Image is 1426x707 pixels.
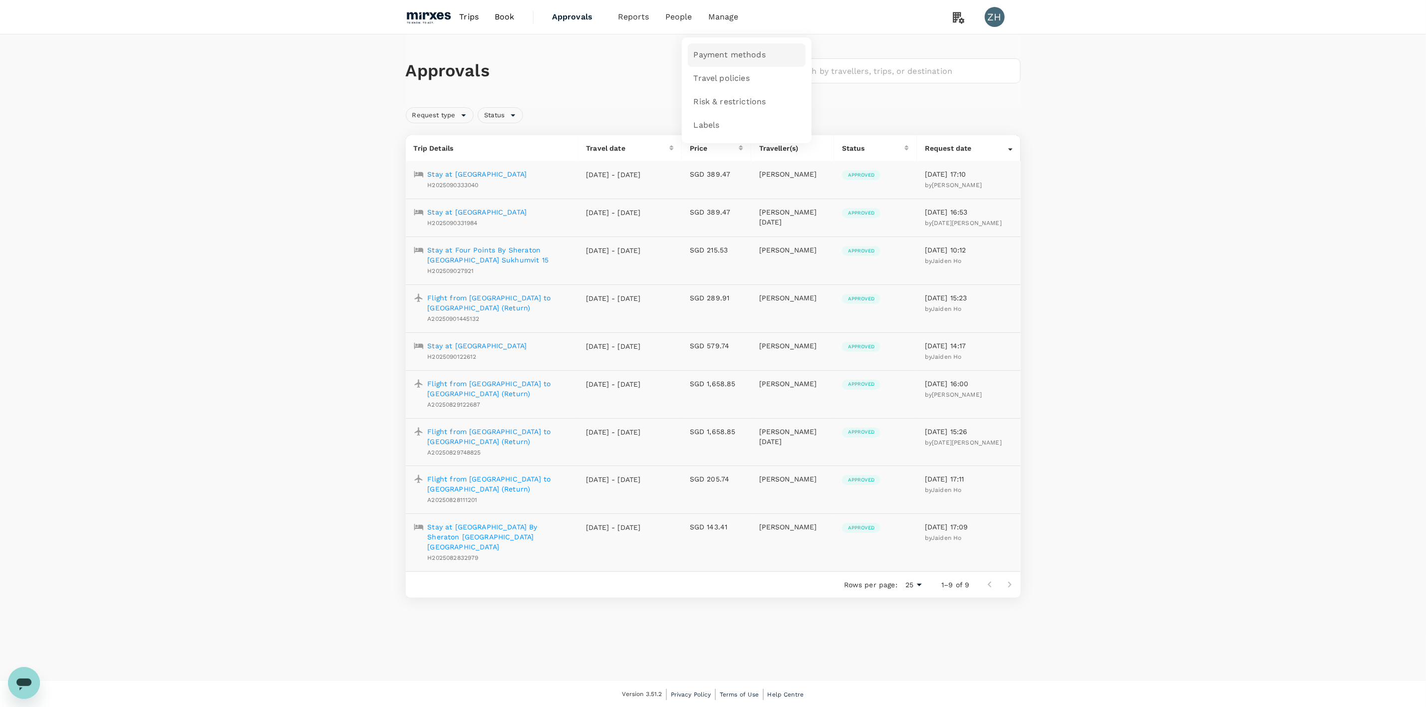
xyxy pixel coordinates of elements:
p: SGD 215.53 [690,245,743,255]
img: Mirxes Holding Pte Ltd [406,6,452,28]
span: by [925,220,1002,227]
span: [DATE][PERSON_NAME] [932,220,1002,227]
span: by [925,391,982,398]
p: [DATE] 17:09 [925,522,1013,532]
p: [DATE] - [DATE] [586,474,641,484]
p: [DATE] - [DATE] [586,245,641,255]
span: Jaiden Ho [931,353,961,360]
span: Request type [406,111,462,120]
p: [PERSON_NAME] [759,169,826,179]
p: Flight from [GEOGRAPHIC_DATA] to [GEOGRAPHIC_DATA] (Return) [428,427,570,447]
p: Flight from [GEOGRAPHIC_DATA] to [GEOGRAPHIC_DATA] (Return) [428,379,570,399]
p: [PERSON_NAME] [759,522,826,532]
span: Trips [459,11,479,23]
p: [PERSON_NAME] [759,293,826,303]
span: A20250829748825 [428,449,481,456]
span: H202509027921 [428,267,474,274]
p: [DATE] 16:53 [925,207,1013,217]
p: SGD 143.41 [690,522,743,532]
a: Labels [688,114,806,137]
a: Privacy Policy [671,689,711,700]
span: Jaiden Ho [931,257,961,264]
span: by [925,305,962,312]
p: [PERSON_NAME] [759,341,826,351]
span: People [665,11,692,23]
span: by [925,534,962,541]
p: SGD 205.74 [690,474,743,484]
span: Jaiden Ho [931,305,961,312]
span: Approved [842,343,880,350]
span: A20250829122687 [428,401,481,408]
p: 1–9 of 9 [941,580,969,590]
span: Terms of Use [720,691,759,698]
span: H2025090122612 [428,353,477,360]
p: SGD 1,658.85 [690,427,743,437]
p: SGD 289.91 [690,293,743,303]
p: [PERSON_NAME] [759,379,826,389]
span: Approved [842,429,880,436]
span: [PERSON_NAME] [932,391,982,398]
h1: Approvals [406,60,763,81]
span: by [925,439,1002,446]
span: Travel policies [694,73,750,84]
span: Jaiden Ho [931,486,961,493]
span: Labels [694,120,720,131]
a: Flight from [GEOGRAPHIC_DATA] to [GEOGRAPHIC_DATA] (Return) [428,474,570,494]
a: Risk & restrictions [688,90,806,114]
p: [DATE] - [DATE] [586,341,641,351]
p: Stay at [GEOGRAPHIC_DATA] [428,169,527,179]
div: Request date [925,143,1008,153]
p: SGD 389.47 [690,169,743,179]
span: Jaiden Ho [931,534,961,541]
input: Search by travellers, trips, or destination [790,58,1021,83]
a: Stay at [GEOGRAPHIC_DATA] [428,341,527,351]
div: Price [690,143,739,153]
span: H2025090333040 [428,182,479,189]
p: [DATE] - [DATE] [586,522,641,532]
p: [PERSON_NAME] [759,474,826,484]
p: [DATE] 10:12 [925,245,1013,255]
p: [DATE] - [DATE] [586,427,641,437]
a: Stay at Four Points By Sheraton [GEOGRAPHIC_DATA] Sukhumvit 15 [428,245,570,265]
span: Approved [842,295,880,302]
p: [DATE] 15:26 [925,427,1013,437]
p: Stay at [GEOGRAPHIC_DATA] [428,207,527,217]
p: Rows per page: [844,580,897,590]
p: SGD 1,658.85 [690,379,743,389]
span: [PERSON_NAME] [932,182,982,189]
span: [DATE][PERSON_NAME] [932,439,1002,446]
p: SGD 389.47 [690,207,743,217]
p: [DATE] 14:17 [925,341,1013,351]
span: Version 3.51.2 [622,690,662,700]
span: Approved [842,247,880,254]
span: Status [478,111,511,120]
span: Reports [618,11,649,23]
span: by [925,486,962,493]
div: ZH [985,7,1005,27]
p: [DATE] 16:00 [925,379,1013,389]
span: Approved [842,524,880,531]
p: [PERSON_NAME][DATE] [759,207,826,227]
div: 25 [901,578,925,592]
span: A20250901445132 [428,315,480,322]
p: [PERSON_NAME][DATE] [759,427,826,447]
div: Request type [406,107,474,123]
p: Trip Details [414,143,570,153]
a: Help Centre [768,689,804,700]
span: by [925,353,962,360]
p: [PERSON_NAME] [759,245,826,255]
iframe: Button to launch messaging window [8,667,40,699]
span: Book [495,11,515,23]
a: Stay at [GEOGRAPHIC_DATA] By Sheraton [GEOGRAPHIC_DATA] [GEOGRAPHIC_DATA] [428,522,570,552]
span: A20250828111201 [428,496,478,503]
p: SGD 579.74 [690,341,743,351]
span: Payment methods [694,49,766,61]
a: Flight from [GEOGRAPHIC_DATA] to [GEOGRAPHIC_DATA] (Return) [428,293,570,313]
p: [DATE] - [DATE] [586,170,641,180]
p: [DATE] 17:10 [925,169,1013,179]
span: by [925,257,962,264]
p: [DATE] - [DATE] [586,293,641,303]
div: Status [842,143,904,153]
